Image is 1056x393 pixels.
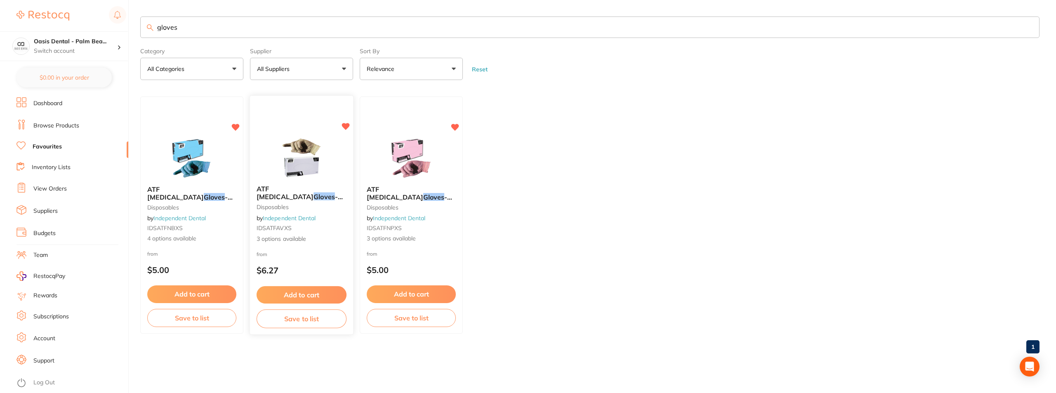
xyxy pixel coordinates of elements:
[274,137,328,179] img: ATF Dental Examination Gloves - ALOE VERA - Latex - Powder Free
[367,285,456,303] button: Add to cart
[16,11,69,21] img: Restocq Logo
[34,47,117,55] p: Switch account
[32,163,71,172] a: Inventory Lists
[33,334,55,343] a: Account
[147,204,236,211] small: disposables
[153,214,206,222] a: Independent Dental
[147,214,206,222] span: by
[367,186,456,201] b: ATF Dental Examination Gloves - Nitrile - PINK
[147,193,233,209] span: - Nitrile - BLUE
[33,379,55,387] a: Log Out
[360,48,463,54] label: Sort By
[140,58,243,80] button: All Categories
[257,185,346,200] b: ATF Dental Examination Gloves - ALOE VERA - Latex - Powder Free
[33,229,56,238] a: Budgets
[257,310,346,328] button: Save to list
[257,185,313,201] span: ATF [MEDICAL_DATA]
[250,58,353,80] button: All Suppliers
[16,271,65,281] a: RestocqPay
[16,6,69,25] a: Restocq Logo
[257,214,316,222] span: by
[147,265,236,275] p: $5.00
[33,313,69,321] a: Subscriptions
[33,143,62,151] a: Favourites
[367,224,402,232] span: IDSATFNPXS
[33,292,57,300] a: Rewards
[469,66,490,73] button: Reset
[373,214,425,222] a: Independent Dental
[204,193,225,201] em: Gloves
[367,309,456,327] button: Save to list
[257,193,343,216] span: - ALOE [PERSON_NAME] - Latex - Powder Free
[1020,357,1039,377] div: Open Intercom Messenger
[147,251,158,257] span: from
[313,193,335,201] em: Gloves
[13,38,29,54] img: Oasis Dental - Palm Beach
[16,271,26,281] img: RestocqPay
[367,235,456,243] span: 3 options available
[257,266,346,275] p: $6.27
[34,38,117,46] h4: Oasis Dental - Palm Beach
[147,309,236,327] button: Save to list
[257,286,346,304] button: Add to cart
[33,251,48,259] a: Team
[360,58,463,80] button: Relevance
[257,251,267,257] span: from
[367,185,423,201] span: ATF [MEDICAL_DATA]
[384,138,438,179] img: ATF Dental Examination Gloves - Nitrile - PINK
[257,235,346,243] span: 3 options available
[1026,339,1039,355] a: 1
[140,16,1039,38] input: Search Favourite Products
[33,122,79,130] a: Browse Products
[147,235,236,243] span: 4 options available
[33,207,58,215] a: Suppliers
[257,65,293,73] p: All Suppliers
[33,185,67,193] a: View Orders
[367,193,452,209] span: - Nitrile - PINK
[147,185,204,201] span: ATF [MEDICAL_DATA]
[140,48,243,54] label: Category
[147,186,236,201] b: ATF Dental Examination Gloves - Nitrile - BLUE
[250,48,353,54] label: Supplier
[16,377,126,390] button: Log Out
[33,272,65,280] span: RestocqPay
[263,214,316,222] a: Independent Dental
[33,357,54,365] a: Support
[147,224,183,232] span: IDSATFNBXS
[423,193,444,201] em: Gloves
[147,65,188,73] p: All Categories
[367,204,456,211] small: disposables
[257,204,346,211] small: disposables
[367,65,398,73] p: Relevance
[257,225,292,232] span: IDSATFAVXS
[367,214,425,222] span: by
[147,285,236,303] button: Add to cart
[33,99,62,108] a: Dashboard
[16,68,112,87] button: $0.00 in your order
[165,138,219,179] img: ATF Dental Examination Gloves - Nitrile - BLUE
[367,265,456,275] p: $5.00
[367,251,377,257] span: from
